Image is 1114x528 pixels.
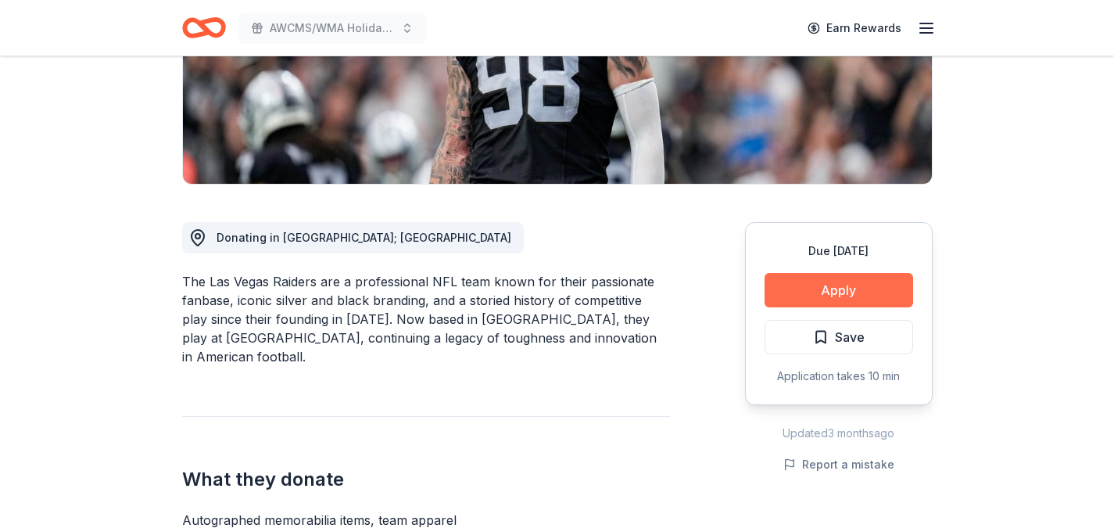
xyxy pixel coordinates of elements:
[217,231,511,244] span: Donating in [GEOGRAPHIC_DATA]; [GEOGRAPHIC_DATA]
[798,14,911,42] a: Earn Rewards
[765,273,913,307] button: Apply
[765,320,913,354] button: Save
[745,424,933,443] div: Updated 3 months ago
[765,367,913,386] div: Application takes 10 min
[765,242,913,260] div: Due [DATE]
[182,272,670,366] div: The Las Vegas Raiders are a professional NFL team known for their passionate fanbase, iconic silv...
[270,19,395,38] span: AWCMS/WMA Holiday Luncheon
[783,455,894,474] button: Report a mistake
[182,467,670,492] h2: What they donate
[238,13,426,44] button: AWCMS/WMA Holiday Luncheon
[835,327,865,347] span: Save
[182,9,226,46] a: Home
